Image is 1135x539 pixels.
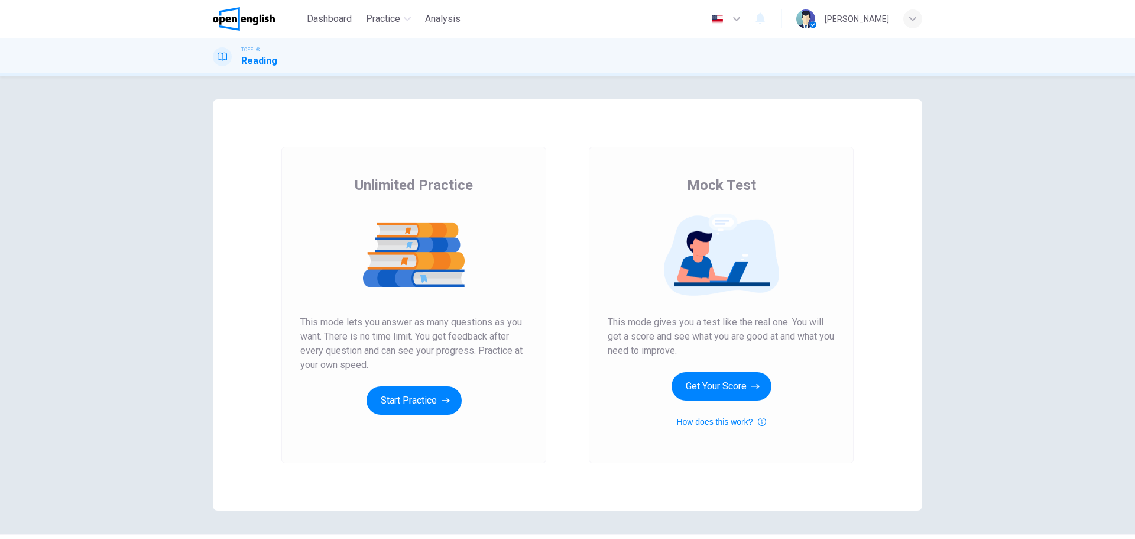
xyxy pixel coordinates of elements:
button: Practice [361,8,416,30]
button: Get Your Score [672,372,771,401]
img: Profile picture [796,9,815,28]
button: Dashboard [302,8,356,30]
span: Mock Test [687,176,756,195]
div: [PERSON_NAME] [825,12,889,26]
img: en [710,15,725,24]
button: How does this work? [676,415,766,429]
button: Start Practice [367,386,462,415]
a: OpenEnglish logo [213,7,302,31]
span: This mode gives you a test like the real one. You will get a score and see what you are good at a... [608,315,835,358]
span: TOEFL® [241,46,260,54]
span: Dashboard [307,12,352,26]
button: Analysis [420,8,465,30]
h1: Reading [241,54,277,68]
span: Practice [366,12,400,26]
span: Analysis [425,12,461,26]
img: OpenEnglish logo [213,7,275,31]
span: This mode lets you answer as many questions as you want. There is no time limit. You get feedback... [300,315,527,372]
span: Unlimited Practice [355,176,473,195]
